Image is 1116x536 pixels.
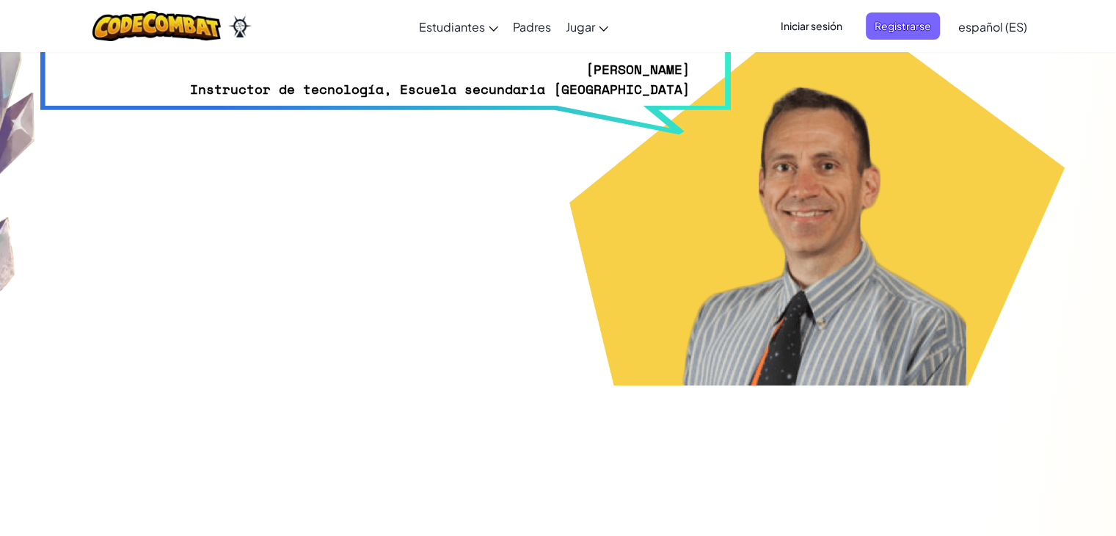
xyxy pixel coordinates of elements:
img: Ozaria [228,15,252,37]
font: español (ES) [958,19,1027,35]
font: Jugar [566,19,595,35]
img: Logotipo de CodeCombat [92,11,221,41]
font: Estudiantes [419,19,485,35]
button: Registrarse [866,12,940,40]
a: Jugar [558,7,616,46]
font: Iniciar sesión [781,19,842,32]
button: Iniciar sesión [772,12,851,40]
a: Padres [506,7,558,46]
font: Registrarse [875,19,931,32]
font: Padres [513,19,551,35]
font: [PERSON_NAME] [586,59,690,79]
font: Instructor de tecnología, Escuela secundaria [GEOGRAPHIC_DATA] [190,79,690,98]
a: español (ES) [951,7,1035,46]
a: Estudiantes [412,7,506,46]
